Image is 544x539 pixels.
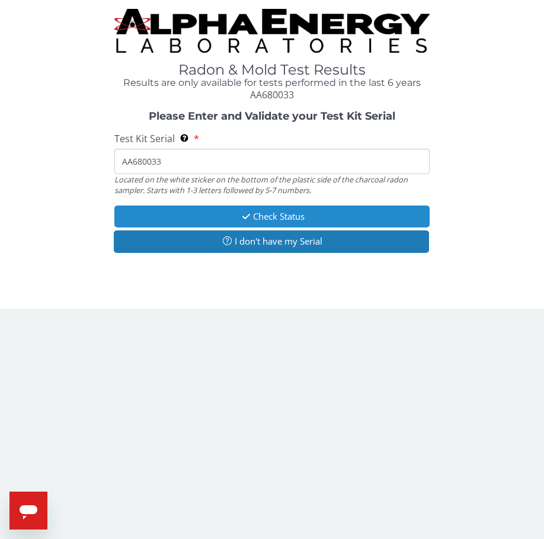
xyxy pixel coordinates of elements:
span: Test Kit Serial [114,132,175,145]
span: AA680033 [250,88,294,101]
button: I don't have my Serial [114,230,430,252]
div: Located on the white sticker on the bottom of the plastic side of the charcoal radon sampler. Sta... [114,174,430,196]
iframe: Button to launch messaging window, conversation in progress [9,492,47,530]
button: Check Status [114,206,430,227]
strong: Please Enter and Validate your Test Kit Serial [149,110,395,123]
img: TightCrop.jpg [114,9,430,53]
h1: Radon & Mold Test Results [114,62,430,78]
h4: Results are only available for tests performed in the last 6 years [114,78,430,88]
